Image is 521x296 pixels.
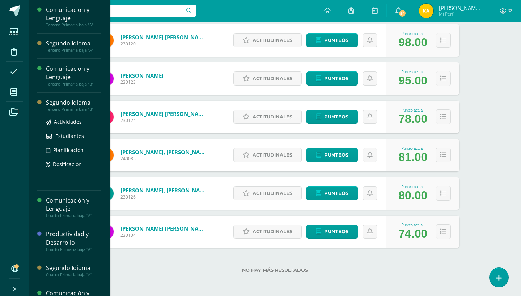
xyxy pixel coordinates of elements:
[398,70,427,74] div: Punteo actual:
[253,148,292,162] span: Actitudinales
[253,110,292,123] span: Actitudinales
[53,147,84,153] span: Planificación
[398,227,427,240] div: 74.00
[46,264,101,272] div: Segundo Idioma
[46,65,101,81] div: Comunicacion y Lenguaje
[54,118,82,125] span: Actividades
[253,72,292,85] span: Actitudinales
[46,118,101,126] a: Actividades
[46,22,101,27] div: Tercero Primaria baja "A"
[46,230,101,247] div: Productividad y Desarrollo
[253,225,292,238] span: Actitudinales
[120,187,207,194] a: [PERSON_NAME], [PERSON_NAME]
[46,247,101,252] div: Cuarto Primaria baja "A"
[324,72,348,85] span: Punteos
[120,72,164,79] a: [PERSON_NAME]
[46,160,101,168] a: Dosificación
[46,39,101,53] a: Segundo IdiomaTercero Primaria baja "A"
[419,4,433,18] img: 74f9ce441696beeb11bafce36c332f5f.png
[398,9,406,17] span: 94
[46,196,101,218] a: Comunicación y LenguajeCuarto Primaria baja "A"
[398,112,427,126] div: 78.00
[46,213,101,218] div: Cuarto Primaria baja "A"
[90,267,459,273] label: No hay más resultados
[46,99,101,112] a: Segundo IdiomaTercero Primaria baja "B"
[324,34,348,47] span: Punteos
[439,4,482,12] span: [PERSON_NAME] Sis
[46,272,101,277] div: Cuarto Primaria baja "A"
[306,148,358,162] a: Punteos
[46,264,101,277] a: Segundo IdiomaCuarto Primaria baja "A"
[120,117,207,123] span: 230124
[306,110,358,124] a: Punteos
[120,34,207,41] a: [PERSON_NAME] [PERSON_NAME]
[46,82,101,87] div: Tercero Primaria baja "B"
[398,189,427,202] div: 80.00
[398,74,427,87] div: 95.00
[306,71,358,86] a: Punteos
[46,6,101,27] a: Comunicacion y LenguajeTercero Primaria baja "A"
[233,225,302,239] a: Actitudinales
[233,148,302,162] a: Actitudinales
[233,33,302,47] a: Actitudinales
[233,71,302,86] a: Actitudinales
[46,132,101,140] a: Estudiantes
[398,108,427,112] div: Punteo actual:
[233,186,302,200] a: Actitudinales
[324,187,348,200] span: Punteos
[46,65,101,86] a: Comunicacion y LenguajeTercero Primaria baja "B"
[398,32,427,36] div: Punteo actual:
[398,185,427,189] div: Punteo actual:
[120,41,207,47] span: 230120
[120,148,207,156] a: [PERSON_NAME], [PERSON_NAME]
[306,33,358,47] a: Punteos
[324,148,348,162] span: Punteos
[120,156,207,162] span: 240085
[46,196,101,213] div: Comunicación y Lenguaje
[120,79,164,85] span: 230123
[398,147,427,151] div: Punteo actual:
[53,161,82,167] span: Dosificación
[398,223,427,227] div: Punteo actual:
[324,110,348,123] span: Punteos
[253,34,292,47] span: Actitudinales
[306,225,358,239] a: Punteos
[46,6,101,22] div: Comunicacion y Lenguaje
[398,36,427,49] div: 98.00
[120,225,207,232] a: [PERSON_NAME] [PERSON_NAME]
[306,186,358,200] a: Punteos
[253,187,292,200] span: Actitudinales
[46,146,101,154] a: Planificación
[233,110,302,124] a: Actitudinales
[46,230,101,252] a: Productividad y DesarrolloCuarto Primaria baja "A"
[46,39,101,48] div: Segundo Idioma
[398,151,427,164] div: 81.00
[120,194,207,200] span: 230126
[46,107,101,112] div: Tercero Primaria baja "B"
[439,11,482,17] span: Mi Perfil
[324,225,348,238] span: Punteos
[46,48,101,53] div: Tercero Primaria baja "A"
[55,132,84,139] span: Estudiantes
[120,232,207,238] span: 230104
[34,5,196,17] input: Busca un usuario...
[46,99,101,107] div: Segundo Idioma
[120,110,207,117] a: [PERSON_NAME] [PERSON_NAME]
